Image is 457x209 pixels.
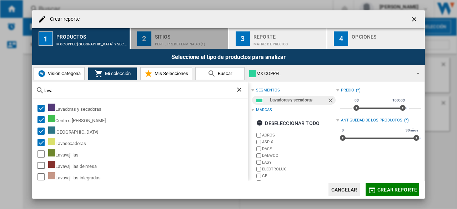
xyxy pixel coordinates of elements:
[253,39,324,46] div: Matriz de precios
[249,69,410,79] div: MX COPPEL
[256,160,261,165] input: brand.name
[155,31,225,39] div: Sitios
[341,88,354,93] div: Precio
[216,71,232,76] span: Buscar
[153,71,188,76] span: Mis Selecciones
[377,187,417,193] span: Crear reporte
[256,117,320,130] div: Deseleccionar todo
[254,117,322,130] button: Deseleccionar todo
[37,138,48,147] md-checkbox: Select
[262,153,336,158] label: DAEWOO
[32,28,130,49] button: 1 Productos MX COPPEL:[GEOGRAPHIC_DATA] y secadoras
[256,140,261,144] input: brand.name
[262,173,336,179] label: GE
[253,31,324,39] div: Reporte
[366,183,419,196] button: Crear reporte
[48,115,247,124] div: Centros [PERSON_NAME]
[327,28,425,49] button: 4 Opciones
[334,31,348,46] div: 4
[262,160,336,165] label: EASY
[56,31,127,39] div: Productos
[262,139,336,145] label: ASPIX
[37,104,48,113] md-checkbox: Select
[48,126,247,136] div: [GEOGRAPHIC_DATA]
[256,153,261,158] input: brand.name
[408,12,422,26] button: getI18NText('BUTTONS.CLOSE_DIALOG')
[256,174,261,178] input: brand.name
[353,98,360,103] span: 0$
[137,31,151,46] div: 2
[195,67,245,80] button: Buscar
[256,167,261,171] input: brand.name
[88,67,137,80] button: Mi colección
[236,86,244,95] ng-md-icon: Borrar búsqueda
[256,133,261,138] input: brand.name
[48,104,247,113] div: Lavadoras y secadoras
[131,28,229,49] button: 2 Sitios Perfil predeterminado (1)
[48,172,247,181] div: Lavavajillas integradas
[236,31,250,46] div: 3
[37,69,46,78] img: wiser-icon-blue.png
[341,118,402,123] div: Antigüedad de los productos
[37,161,48,170] md-checkbox: Select
[262,166,336,172] label: ELECTROLUX
[262,146,336,151] label: DACE
[46,16,80,23] h4: Crear reporte
[256,88,280,93] div: segmentos
[37,115,48,124] md-checkbox: Select
[411,16,419,24] ng-md-icon: getI18NText('BUTTONS.CLOSE_DIALOG')
[44,88,236,93] input: Buscar en sitios
[327,97,336,105] ng-md-icon: Quitar
[48,138,247,147] div: Lavasecadoras
[34,67,85,80] button: Visión Categoría
[37,126,48,136] md-checkbox: Select
[229,28,327,49] button: 3 Reporte Matriz de precios
[328,183,360,196] button: Cancelar
[262,133,336,138] label: ACROS
[262,180,336,185] label: HISENSE
[103,71,131,76] span: Mi colección
[32,49,425,65] div: Seleccione el tipo de productos para analizar
[46,71,81,76] span: Visión Categoría
[39,31,53,46] div: 1
[352,31,422,39] div: Opciones
[405,128,419,133] span: 30 años
[48,161,247,170] div: Lavavajillas de mesa
[270,96,327,105] div: Lavadoras y secadoras
[155,39,225,46] div: Perfil predeterminado (1)
[48,149,247,159] div: Lavavajillas
[256,107,272,113] div: Marcas
[37,172,48,181] md-checkbox: Select
[256,146,261,151] input: brand.name
[37,149,48,159] md-checkbox: Select
[341,128,345,133] span: 0
[140,67,192,80] button: Mis Selecciones
[56,39,127,46] div: MX COPPEL:[GEOGRAPHIC_DATA] y secadoras
[391,98,406,103] span: 10000$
